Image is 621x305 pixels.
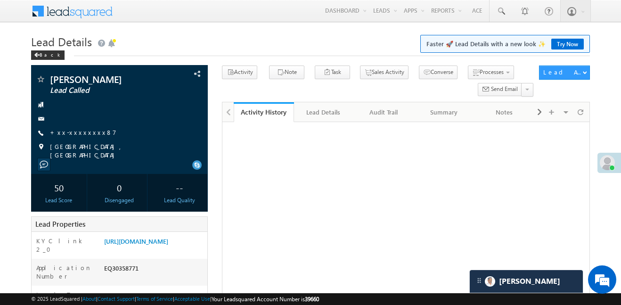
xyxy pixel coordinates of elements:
[315,66,350,79] button: Task
[543,68,583,76] div: Lead Actions
[468,66,514,79] button: Processes
[469,270,583,293] div: carter-dragCarter[PERSON_NAME]
[482,107,526,118] div: Notes
[234,102,294,122] a: Activity History
[31,34,92,49] span: Lead Details
[302,107,346,118] div: Lead Details
[36,290,85,299] label: Lead Type
[154,179,205,196] div: --
[102,264,207,277] div: EQ30358771
[102,290,207,304] div: PAID
[50,128,116,136] a: +xx-xxxxxxxx87
[414,102,474,122] a: Summary
[294,102,354,122] a: Lead Details
[241,107,287,116] div: Activity History
[31,50,65,60] div: Back
[419,66,458,79] button: Converse
[36,237,95,254] label: KYC link 2_0
[305,296,319,303] span: 39660
[50,142,192,159] span: [GEOGRAPHIC_DATA], [GEOGRAPHIC_DATA]
[422,107,466,118] div: Summary
[499,277,560,286] span: Carter
[491,85,518,93] span: Send Email
[360,66,409,79] button: Sales Activity
[474,102,535,122] a: Notes
[98,296,135,302] a: Contact Support
[33,179,84,196] div: 50
[354,102,414,122] a: Audit Trail
[104,237,168,245] a: [URL][DOMAIN_NAME]
[361,107,406,118] div: Audit Trail
[94,196,145,205] div: Disengaged
[475,277,483,284] img: carter-drag
[35,219,85,229] span: Lead Properties
[136,296,173,302] a: Terms of Service
[485,276,495,287] img: Carter
[478,83,522,97] button: Send Email
[94,179,145,196] div: 0
[31,295,319,304] span: © 2025 LeadSquared | | | | |
[36,264,95,280] label: Application Number
[82,296,96,302] a: About
[31,50,69,58] a: Back
[480,68,504,75] span: Processes
[50,74,159,84] span: [PERSON_NAME]
[174,296,210,302] a: Acceptable Use
[222,66,257,79] button: Activity
[33,196,84,205] div: Lead Score
[50,86,159,95] span: Lead Called
[539,66,590,80] button: Lead Actions
[551,39,584,49] a: Try Now
[269,66,304,79] button: Note
[212,296,319,303] span: Your Leadsquared Account Number is
[426,39,584,49] span: Faster 🚀 Lead Details with a new look ✨
[154,196,205,205] div: Lead Quality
